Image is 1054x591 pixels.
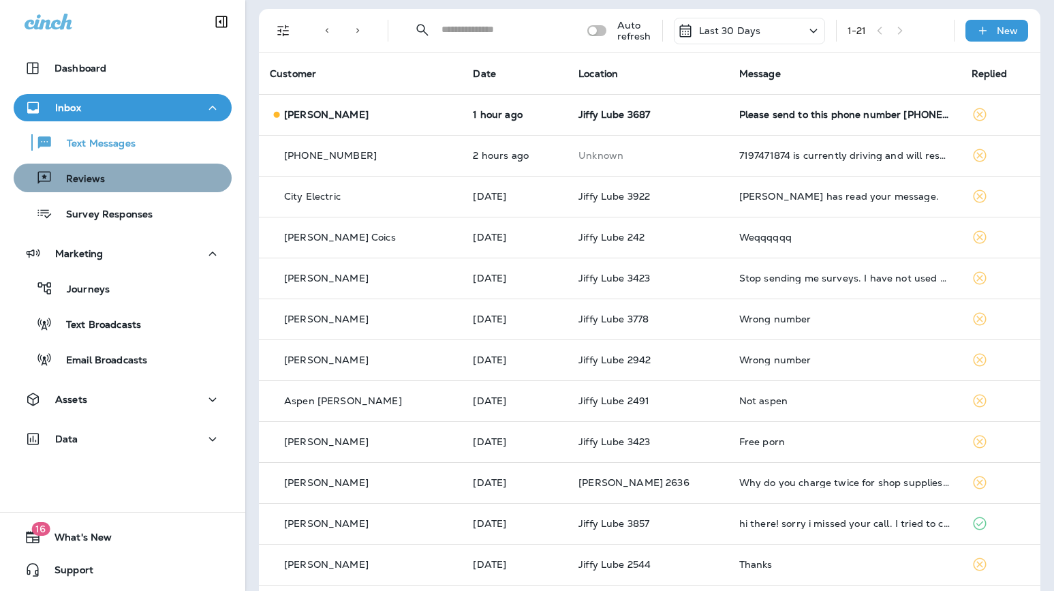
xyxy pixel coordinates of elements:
p: Survey Responses [52,209,153,222]
button: Dashboard [14,55,232,82]
span: Support [41,564,93,581]
p: Dashboard [55,63,106,74]
p: Sep 22, 2025 04:19 PM [473,395,557,406]
p: Sep 23, 2025 03:43 PM [473,232,557,243]
span: 16 [31,522,50,536]
span: What's New [41,532,112,548]
button: Assets [14,386,232,413]
span: Jiffy Lube 3857 [578,517,649,530]
p: [PERSON_NAME] [284,436,369,447]
p: [PERSON_NAME] [284,518,369,529]
p: Sep 25, 2025 09:43 AM [473,150,557,161]
span: Jiffy Lube 3423 [578,272,650,284]
div: Randy Birely has read your message. [739,191,950,202]
span: [PERSON_NAME] 2636 [578,476,689,489]
div: 1 - 21 [848,25,867,36]
div: Thanks [739,559,950,570]
span: Jiffy Lube 3778 [578,313,649,325]
p: Sep 23, 2025 09:24 AM [473,273,557,284]
p: Data [55,434,78,444]
button: Collapse Search [409,16,436,44]
p: Sep 22, 2025 05:49 PM [473,314,557,324]
button: Collapse Sidebar [202,8,241,35]
p: Sep 25, 2025 10:44 AM [473,109,557,120]
button: Marketing [14,240,232,267]
button: Reviews [14,164,232,192]
button: Journeys [14,274,232,303]
span: Jiffy Lube 3922 [578,190,650,202]
p: [PERSON_NAME] [284,559,369,570]
div: Please send to this phone number 3039605712. Appreciate [739,109,950,120]
p: City Electric [284,191,341,202]
p: Aspen [PERSON_NAME] [284,395,402,406]
span: Jiffy Lube 3423 [578,436,650,448]
p: Sep 22, 2025 05:49 PM [473,354,557,365]
span: Message [739,67,781,80]
p: Reviews [52,173,105,186]
p: Journeys [53,284,110,297]
span: Jiffy Lube 2491 [578,395,649,407]
p: [PERSON_NAME] [284,354,369,365]
button: Text Messages [14,128,232,157]
button: Email Broadcasts [14,345,232,374]
button: Filters [270,17,297,44]
span: Jiffy Lube 242 [578,231,645,243]
p: Sep 20, 2025 05:24 PM [473,559,557,570]
p: [PHONE_NUMBER] [284,150,377,161]
p: Auto refresh [617,20,651,42]
span: Jiffy Lube 2544 [578,558,651,571]
div: hi there! sorry i missed your call. I tried to call back but I didn't get ahold of anyone. I rece... [739,518,950,529]
p: Inbox [55,102,81,113]
p: Sep 22, 2025 12:53 PM [473,477,557,488]
p: Sep 21, 2025 10:01 AM [473,518,557,529]
button: Text Broadcasts [14,309,232,338]
div: Not aspen [739,395,950,406]
div: Why do you charge twice for shop supplies in 2 different places 😳 [739,477,950,488]
span: Jiffy Lube 3687 [578,108,650,121]
p: [PERSON_NAME] [284,109,369,120]
p: Sep 23, 2025 06:44 PM [473,191,557,202]
span: Jiffy Lube 2942 [578,354,651,366]
p: Assets [55,394,87,405]
p: New [997,25,1018,36]
div: Wrong number [739,354,950,365]
button: Data [14,425,232,453]
span: Location [578,67,618,80]
p: Marketing [55,248,103,259]
div: Weqqqqqq [739,232,950,243]
p: Text Broadcasts [52,319,141,332]
span: Customer [270,67,316,80]
div: Free porn [739,436,950,447]
p: Email Broadcasts [52,354,147,367]
div: 7197471874 is currently driving and will respond to your message when the trip ends. [739,150,950,161]
p: Last 30 Days [699,25,761,36]
p: [PERSON_NAME] [284,273,369,284]
button: Support [14,556,232,584]
div: Stop sending me surveys. I have not used you recently. [739,273,950,284]
p: This customer does not have a last location and the phone number they messaged is not assigned to... [578,150,717,161]
div: Wrong number [739,314,950,324]
button: Inbox [14,94,232,121]
button: 16What's New [14,524,232,551]
button: Survey Responses [14,199,232,228]
p: [PERSON_NAME] [284,477,369,488]
p: Sep 22, 2025 03:41 PM [473,436,557,447]
span: Replied [972,67,1007,80]
span: Date [473,67,496,80]
p: [PERSON_NAME] Coics [284,232,396,243]
p: [PERSON_NAME] [284,314,369,324]
p: Text Messages [53,138,136,151]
